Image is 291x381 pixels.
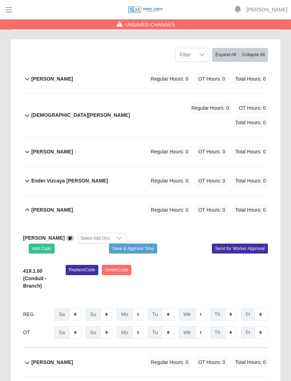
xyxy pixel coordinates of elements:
[125,21,175,28] span: Unsaved Changes
[23,348,268,377] button: [PERSON_NAME] Regular Hours: 0 OT Hours: 0 Total Hours: 0
[23,308,50,321] div: REG
[148,308,163,321] span: Tu
[31,177,108,185] b: Ender Vizcaya [PERSON_NAME]
[31,148,73,156] b: [PERSON_NAME]
[116,326,132,339] span: Mo
[23,268,46,289] b: 419.1.00 (Conduit - Branch)
[23,167,268,195] button: Ender Vizcaya [PERSON_NAME] Regular Hours: 0 OT Hours: 0 Total Hours: 0
[241,326,255,339] span: Fr
[66,235,74,241] a: View/Edit Notes
[233,204,268,216] span: Total Hours: 0
[54,308,70,321] span: Sa
[23,137,268,166] button: [PERSON_NAME] Regular Hours: 0 OT Hours: 0 Total Hours: 0
[233,73,268,85] span: Total Hours: 0
[189,102,231,114] span: Regular Hours: 0
[179,326,196,339] span: We
[128,6,163,14] img: SLM Logo
[233,175,268,187] span: Total Hours: 0
[149,175,191,187] span: Regular Hours: 0
[210,326,225,339] span: Th
[149,356,191,368] span: Regular Hours: 0
[179,308,196,321] span: We
[233,356,268,368] span: Total Hours: 0
[210,308,225,321] span: Th
[31,111,130,119] b: [DEMOGRAPHIC_DATA][PERSON_NAME]
[233,146,268,158] span: Total Hours: 0
[102,265,131,275] button: DeleteCode
[148,326,163,339] span: Tu
[23,235,65,241] b: [PERSON_NAME]
[212,48,239,62] button: Expand All
[196,73,227,85] span: OT Hours: 0
[54,326,70,339] span: Sa
[23,196,268,224] button: [PERSON_NAME] Regular Hours: 0 OT Hours: 0 Total Hours: 0
[31,75,73,83] b: [PERSON_NAME]
[149,146,191,158] span: Regular Hours: 0
[23,94,268,137] button: [DEMOGRAPHIC_DATA][PERSON_NAME] Regular Hours: 0 OT Hours: 0 Total Hours: 0
[86,326,101,339] span: Su
[66,265,98,275] button: ReplaceCode
[78,233,112,243] div: Select Add Ons
[212,244,268,254] button: Send for Worker Approval
[86,308,101,321] span: Su
[241,308,255,321] span: Fr
[212,48,268,62] div: bulk actions
[29,244,55,254] button: Add Code
[239,48,268,62] button: Collapse All
[175,48,195,61] span: Filter
[196,175,227,187] span: OT Hours: 0
[196,356,227,368] span: OT Hours: 0
[149,204,191,216] span: Regular Hours: 0
[196,146,227,158] span: OT Hours: 0
[233,117,268,129] span: Total Hours: 0
[116,308,132,321] span: Mo
[23,326,50,339] div: OT
[237,102,268,114] span: OT Hours: 0
[247,6,287,13] a: [PERSON_NAME]
[196,204,227,216] span: OT Hours: 0
[109,244,157,254] button: Save & Approve Time
[31,206,73,214] b: [PERSON_NAME]
[23,65,268,93] button: [PERSON_NAME] Regular Hours: 0 OT Hours: 0 Total Hours: 0
[149,73,191,85] span: Regular Hours: 0
[31,359,73,366] b: [PERSON_NAME]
